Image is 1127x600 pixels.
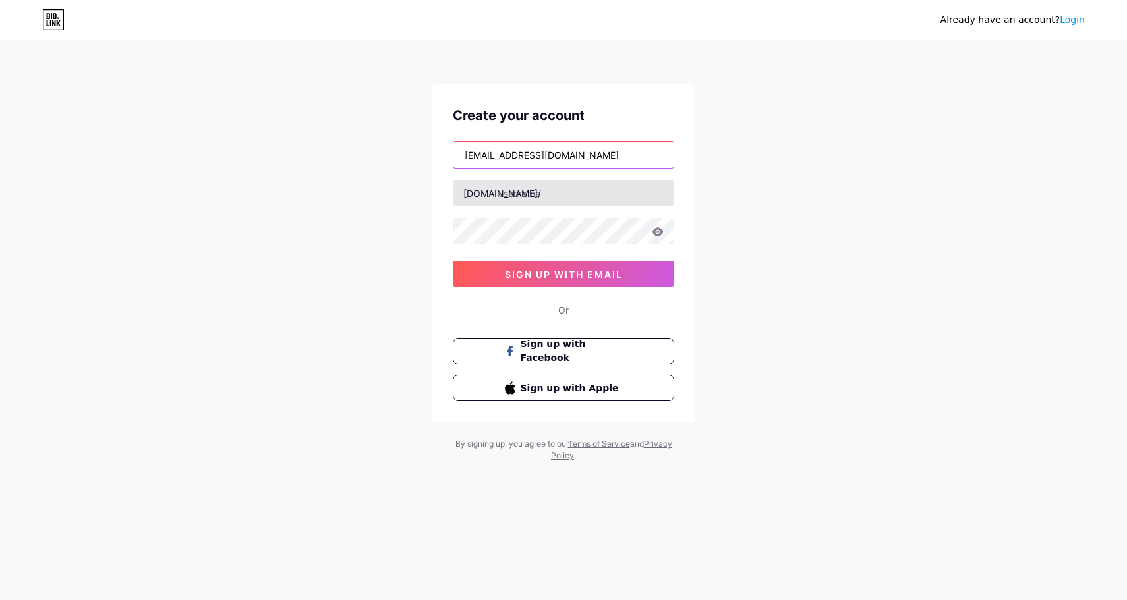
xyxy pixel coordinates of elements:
span: Sign up with Facebook [521,337,623,365]
a: Terms of Service [568,439,630,449]
button: Sign up with Apple [453,375,674,401]
input: Email [453,142,674,168]
button: Sign up with Facebook [453,338,674,364]
a: Login [1060,14,1085,25]
input: username [453,180,674,206]
div: Create your account [453,105,674,125]
div: By signing up, you agree to our and . [451,438,676,462]
div: [DOMAIN_NAME]/ [463,186,541,200]
span: sign up with email [505,269,623,280]
div: Already have an account? [940,13,1085,27]
span: Sign up with Apple [521,381,623,395]
div: Or [558,303,569,317]
button: sign up with email [453,261,674,287]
